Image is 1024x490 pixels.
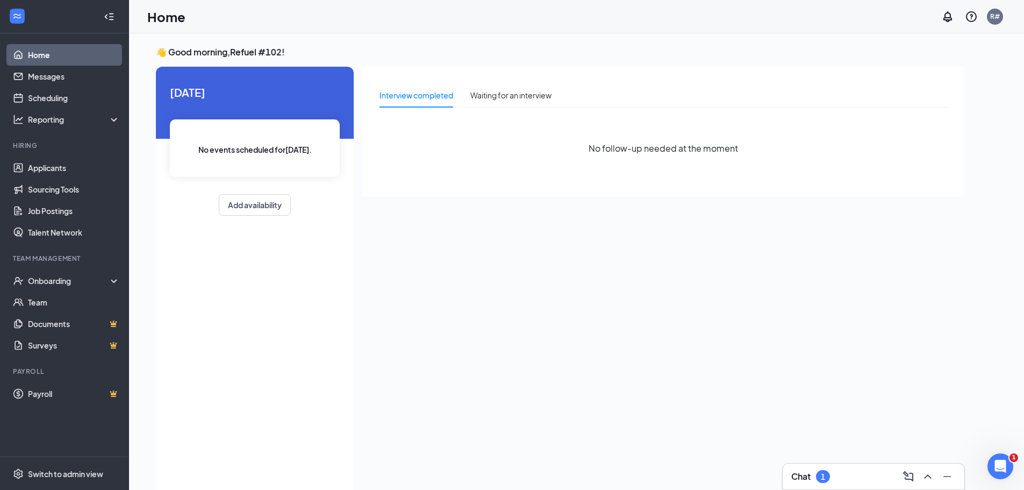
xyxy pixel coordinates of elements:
[470,89,552,101] div: Waiting for an interview
[791,471,811,482] h3: Chat
[198,144,312,155] span: No events scheduled for [DATE] .
[104,11,114,22] svg: Collapse
[13,141,118,150] div: Hiring
[965,10,978,23] svg: QuestionInfo
[219,194,291,216] button: Add availability
[156,46,964,58] h3: 👋 Good morning, Refuel #102 !
[13,468,24,479] svg: Settings
[900,468,917,485] button: ComposeMessage
[987,453,1013,479] iframe: Intercom live chat
[28,292,120,313] a: Team
[28,44,120,66] a: Home
[28,114,120,125] div: Reporting
[921,470,934,483] svg: ChevronUp
[589,141,738,155] span: No follow-up needed at the moment
[941,10,954,23] svg: Notifications
[990,12,1000,21] div: R#
[28,200,120,222] a: Job Postings
[28,157,120,179] a: Applicants
[28,87,120,109] a: Scheduling
[13,367,118,376] div: Payroll
[28,383,120,404] a: PayrollCrown
[28,313,120,335] a: DocumentsCrown
[28,66,120,87] a: Messages
[170,84,340,101] span: [DATE]
[821,472,825,481] div: 1
[379,89,453,101] div: Interview completed
[919,468,936,485] button: ChevronUp
[28,222,120,243] a: Talent Network
[902,470,915,483] svg: ComposeMessage
[13,254,118,263] div: Team Management
[28,179,120,200] a: Sourcing Tools
[13,114,24,125] svg: Analysis
[939,468,956,485] button: Minimize
[28,335,120,356] a: SurveysCrown
[28,468,103,479] div: Switch to admin view
[1009,453,1018,462] span: 1
[941,470,954,483] svg: Minimize
[147,8,185,26] h1: Home
[12,11,23,22] svg: WorkstreamLogo
[13,275,24,286] svg: UserCheck
[28,275,111,286] div: Onboarding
